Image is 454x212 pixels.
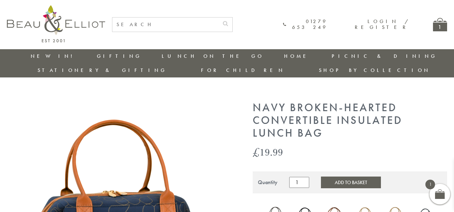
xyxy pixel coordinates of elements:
[289,177,309,188] input: Product quantity
[332,53,437,60] a: Picnic & Dining
[162,53,264,60] a: Lunch On The Go
[7,5,105,42] img: logo
[433,18,447,31] a: 1
[253,145,260,159] span: £
[319,67,430,74] a: Shop by collection
[283,19,327,31] a: 01279 653 249
[38,67,167,74] a: Stationery & Gifting
[31,53,77,60] a: New in!
[112,18,219,32] input: SEARCH
[201,67,285,74] a: For Children
[425,180,435,189] span: 1
[258,179,278,185] div: Quantity
[321,177,381,188] button: Add to Basket
[97,53,142,60] a: Gifting
[253,102,447,139] h1: Navy Broken-hearted Convertible Insulated Lunch Bag
[355,18,409,31] a: Login / Register
[253,145,283,159] bdi: 19.99
[284,53,312,60] a: Home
